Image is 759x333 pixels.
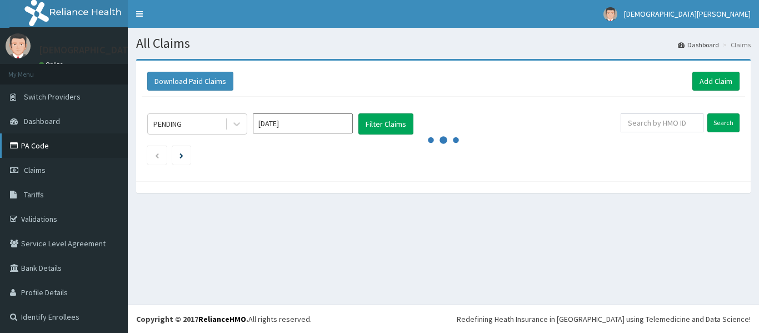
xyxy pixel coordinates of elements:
[358,113,413,135] button: Filter Claims
[621,113,703,132] input: Search by HMO ID
[678,40,719,49] a: Dashboard
[153,118,182,130] div: PENDING
[136,36,751,51] h1: All Claims
[24,116,60,126] span: Dashboard
[253,113,353,133] input: Select Month and Year
[179,150,183,160] a: Next page
[39,45,210,55] p: [DEMOGRAPHIC_DATA][PERSON_NAME]
[720,40,751,49] li: Claims
[147,72,233,91] button: Download Paid Claims
[136,314,248,324] strong: Copyright © 2017 .
[427,123,460,157] svg: audio-loading
[692,72,740,91] a: Add Claim
[198,314,246,324] a: RelianceHMO
[24,92,81,102] span: Switch Providers
[624,9,751,19] span: [DEMOGRAPHIC_DATA][PERSON_NAME]
[707,113,740,132] input: Search
[154,150,159,160] a: Previous page
[39,61,66,68] a: Online
[603,7,617,21] img: User Image
[128,305,759,333] footer: All rights reserved.
[24,190,44,200] span: Tariffs
[457,314,751,325] div: Redefining Heath Insurance in [GEOGRAPHIC_DATA] using Telemedicine and Data Science!
[24,165,46,175] span: Claims
[6,33,31,58] img: User Image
